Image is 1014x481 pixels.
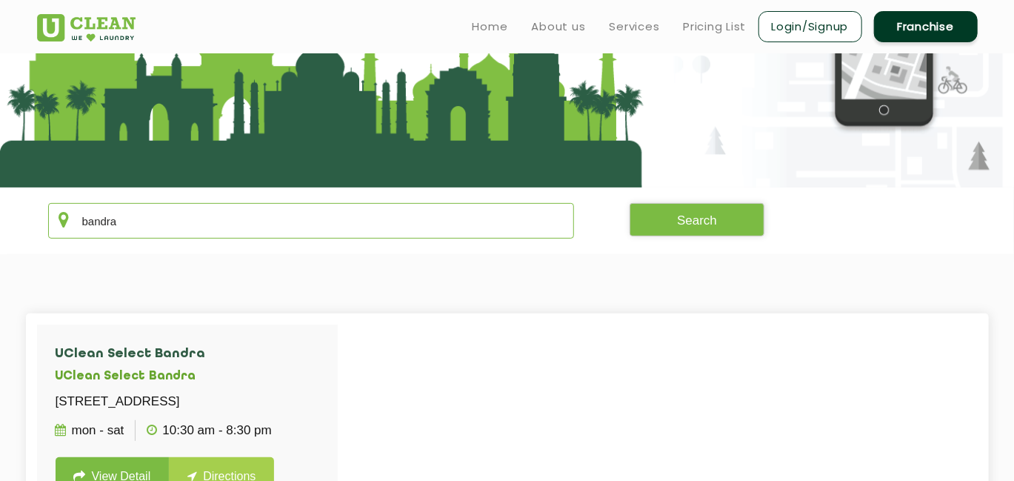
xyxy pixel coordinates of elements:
p: 10:30 AM - 8:30 PM [147,420,271,441]
p: Mon - Sat [56,420,124,441]
h4: UClean Select Bandra [56,347,283,362]
button: Search [630,203,764,236]
input: Enter city/area/pin Code [48,203,575,239]
img: UClean Laundry and Dry Cleaning [37,14,136,42]
a: Pricing List [684,18,747,36]
a: Login/Signup [758,11,862,42]
a: Home [473,18,508,36]
a: Franchise [874,11,978,42]
a: About us [532,18,586,36]
h5: UClean Select Bandra [56,370,283,384]
p: [STREET_ADDRESS] [56,391,283,412]
a: Services [610,18,660,36]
